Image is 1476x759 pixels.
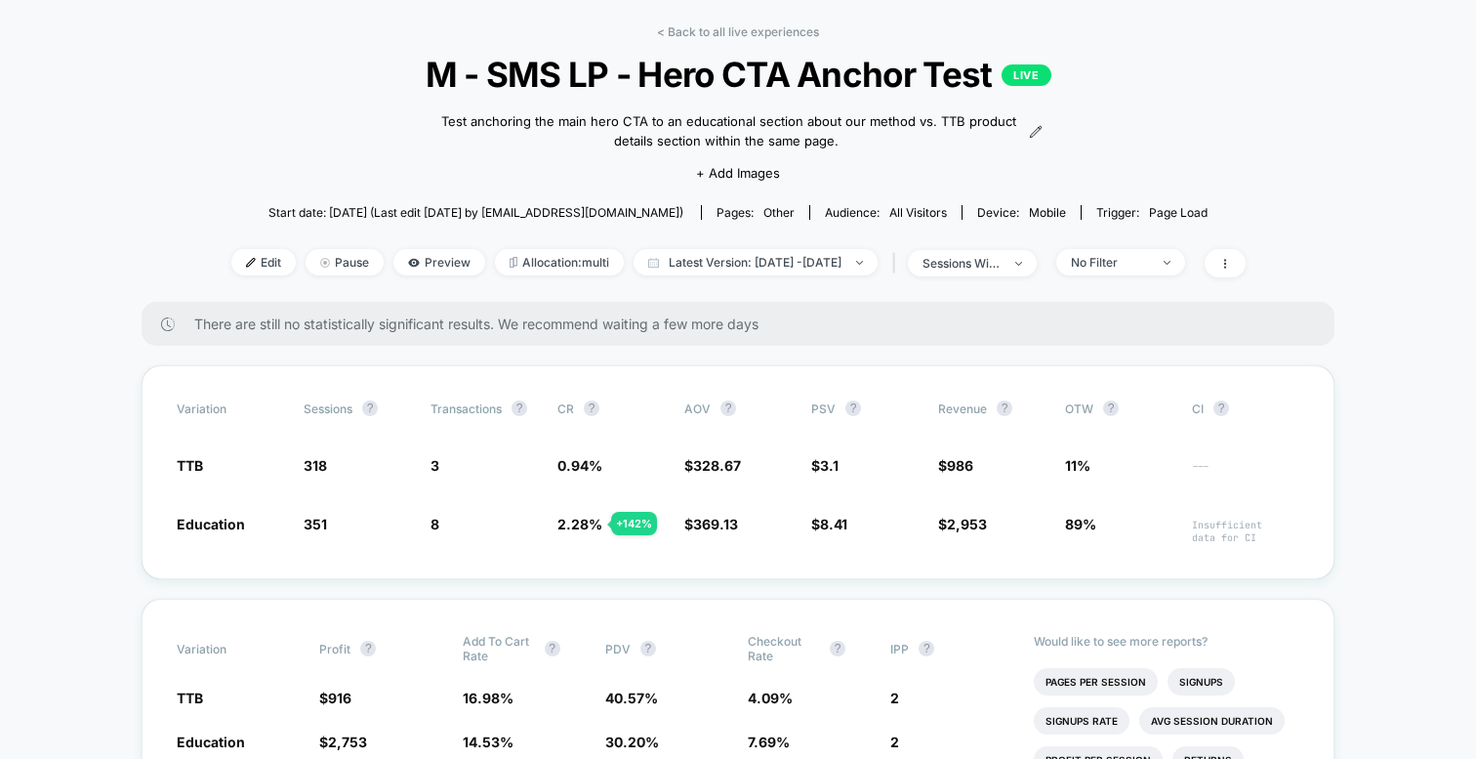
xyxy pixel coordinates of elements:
button: ? [845,401,861,416]
button: ? [545,641,560,656]
span: other [763,205,795,220]
span: 3.1 [820,457,839,474]
span: Variation [177,401,284,416]
span: Device: [962,205,1081,220]
img: end [856,261,863,265]
span: Start date: [DATE] (Last edit [DATE] by [EMAIL_ADDRESS][DOMAIN_NAME]) [268,205,683,220]
span: 8.41 [820,516,847,532]
span: TTB [177,690,203,706]
span: $ [319,734,367,750]
img: end [1164,261,1170,265]
span: 351 [304,516,327,532]
span: 16.98 % [463,690,513,706]
span: $ [319,690,351,706]
button: ? [997,401,1012,416]
div: Trigger: [1096,205,1208,220]
span: OTW [1065,401,1172,416]
span: $ [938,516,987,532]
span: 369.13 [693,516,738,532]
span: 89% [1065,516,1096,532]
span: Insufficient data for CI [1192,519,1299,544]
span: 2 [890,690,899,706]
span: Profit [319,642,350,656]
li: Signups Rate [1034,707,1129,735]
div: Audience: [825,205,947,220]
button: ? [830,641,845,656]
span: 14.53 % [463,734,513,750]
span: Latest Version: [DATE] - [DATE] [634,249,878,275]
button: ? [584,401,599,416]
span: Pause [306,249,384,275]
span: $ [684,516,738,532]
span: PDV [605,642,631,656]
span: Variation [177,634,284,663]
span: 2,953 [947,516,987,532]
img: end [1015,262,1022,266]
button: ? [640,641,656,656]
span: Education [177,734,245,750]
p: LIVE [1002,64,1050,86]
span: $ [938,457,973,474]
span: 2.28 % [557,516,602,532]
span: Education [177,516,245,532]
span: + Add Images [696,165,780,181]
span: Revenue [938,401,987,416]
span: Add To Cart Rate [463,634,535,663]
img: rebalance [510,257,517,268]
span: Sessions [304,401,352,416]
img: end [320,258,330,268]
span: 11% [1065,457,1090,474]
span: IPP [890,642,909,656]
span: mobile [1029,205,1066,220]
span: 0.94 % [557,457,602,474]
button: ? [512,401,527,416]
div: No Filter [1071,255,1149,270]
span: 916 [328,690,351,706]
span: | [887,249,908,277]
li: Pages Per Session [1034,668,1158,696]
span: TTB [177,457,203,474]
a: < Back to all live experiences [657,24,819,39]
span: 328.67 [693,457,741,474]
span: 4.09 % [748,690,793,706]
img: calendar [648,258,659,268]
span: 2,753 [328,734,367,750]
div: sessions with impression [922,256,1001,271]
button: ? [360,641,376,656]
span: $ [684,457,741,474]
span: Edit [231,249,296,275]
span: 986 [947,457,973,474]
span: CI [1192,401,1299,416]
span: 7.69 % [748,734,790,750]
button: ? [1213,401,1229,416]
span: 40.57 % [605,690,658,706]
span: Test anchoring the main hero CTA to an educational section about our method vs. TTB product detai... [433,112,1023,150]
span: PSV [811,401,836,416]
button: ? [720,401,736,416]
button: ? [362,401,378,416]
span: 2 [890,734,899,750]
li: Signups [1168,668,1235,696]
span: 8 [430,516,439,532]
span: Allocation: multi [495,249,624,275]
div: Pages: [717,205,795,220]
span: AOV [684,401,711,416]
img: edit [246,258,256,268]
span: 30.20 % [605,734,659,750]
span: $ [811,516,847,532]
span: CR [557,401,574,416]
div: + 142 % [611,512,657,535]
span: Checkout Rate [748,634,820,663]
span: --- [1192,460,1299,475]
span: M - SMS LP - Hero CTA Anchor Test [281,54,1194,95]
span: Preview [393,249,485,275]
button: ? [1103,401,1119,416]
p: Would like to see more reports? [1034,634,1300,649]
span: There are still no statistically significant results. We recommend waiting a few more days [194,316,1295,332]
span: $ [811,457,839,474]
span: Page Load [1149,205,1208,220]
span: All Visitors [889,205,947,220]
button: ? [919,641,934,656]
span: Transactions [430,401,502,416]
span: 318 [304,457,327,474]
